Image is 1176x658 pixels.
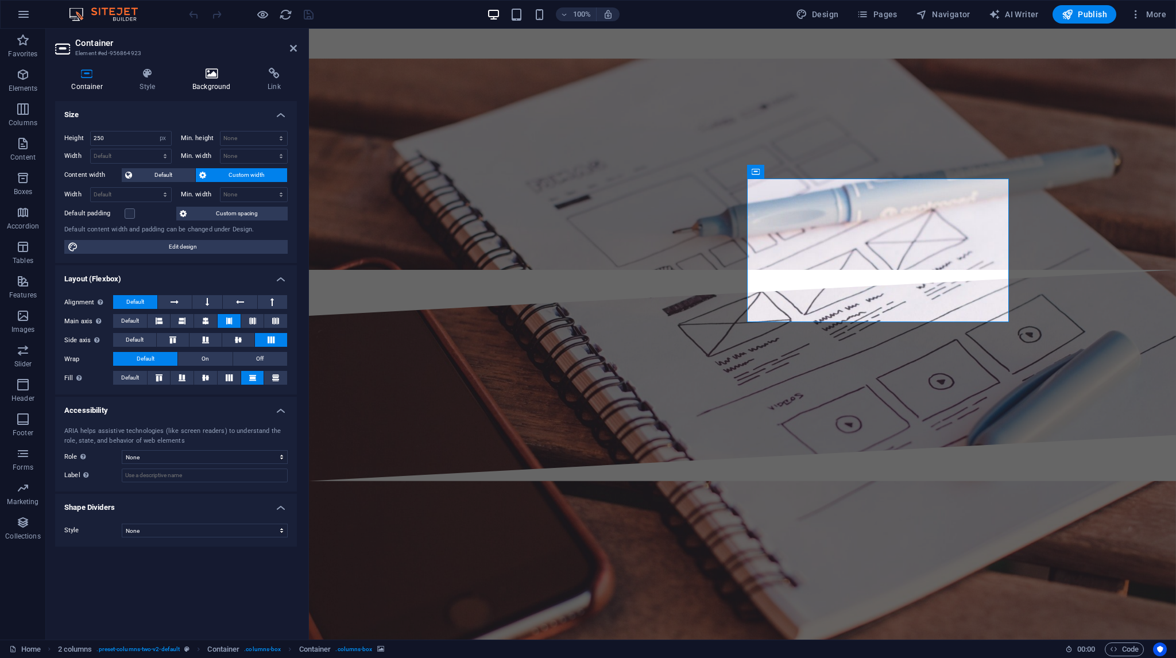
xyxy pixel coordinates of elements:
[278,7,292,21] button: reload
[176,68,252,92] h4: Background
[64,469,122,482] label: Label
[75,38,297,48] h2: Container
[210,168,284,182] span: Custom width
[14,359,32,369] p: Slider
[184,646,189,652] i: This element is a customizable preset
[181,135,220,141] label: Min. height
[126,295,144,309] span: Default
[9,642,41,656] a: Click to cancel selection. Double-click to open Pages
[123,68,176,92] h4: Style
[852,5,902,24] button: Pages
[55,68,123,92] h4: Container
[7,222,39,231] p: Accordion
[1085,645,1087,653] span: :
[66,7,152,21] img: Editor Logo
[1065,642,1096,656] h6: Session time
[64,168,122,182] label: Content width
[64,135,90,141] label: Height
[1110,642,1139,656] span: Code
[911,5,975,24] button: Navigator
[252,68,297,92] h4: Link
[5,532,40,541] p: Collections
[64,225,288,235] div: Default content width and padding can be changed under Design.
[113,333,156,347] button: Default
[64,240,288,254] button: Edit design
[1125,5,1171,24] button: More
[244,642,281,656] span: . columns-box
[791,5,844,24] button: Design
[791,5,844,24] div: Design (Ctrl+Alt+Y)
[984,5,1043,24] button: AI Writer
[9,291,37,300] p: Features
[11,325,35,334] p: Images
[190,207,285,220] span: Custom spacing
[122,469,288,482] input: Use a descriptive name
[556,7,597,21] button: 100%
[176,207,288,220] button: Custom spacing
[7,497,38,506] p: Marketing
[13,256,33,265] p: Tables
[113,314,147,328] button: Default
[64,353,113,366] label: Wrap
[64,315,113,328] label: Main axis
[64,450,89,464] span: Role
[136,168,192,182] span: Default
[126,333,144,347] span: Default
[64,427,288,446] div: ARIA helps assistive technologies (like screen readers) to understand the role, state, and behavi...
[82,240,284,254] span: Edit design
[121,371,139,385] span: Default
[58,642,92,656] span: Click to select. Double-click to edit
[8,49,37,59] p: Favorites
[1153,642,1167,656] button: Usercentrics
[196,168,288,182] button: Custom width
[121,314,139,328] span: Default
[64,527,79,534] span: Style
[916,9,970,20] span: Navigator
[122,168,195,182] button: Default
[13,463,33,472] p: Forms
[55,494,297,514] h4: Shape Dividers
[137,352,154,366] span: Default
[113,295,157,309] button: Default
[55,101,297,122] h4: Size
[335,642,372,656] span: . columns-box
[233,352,287,366] button: Off
[989,9,1039,20] span: AI Writer
[55,397,297,417] h4: Accessibility
[207,642,239,656] span: Click to select. Double-click to edit
[202,352,209,366] span: On
[10,153,36,162] p: Content
[64,296,113,309] label: Alignment
[64,207,125,220] label: Default padding
[58,642,384,656] nav: breadcrumb
[113,371,147,385] button: Default
[96,642,180,656] span: . preset-columns-two-v2-default
[603,9,613,20] i: On resize automatically adjust zoom level to fit chosen device.
[64,153,90,159] label: Width
[1062,9,1107,20] span: Publish
[573,7,591,21] h6: 100%
[299,642,331,656] span: Click to select. Double-click to edit
[55,265,297,286] h4: Layout (Flexbox)
[181,153,220,159] label: Min. width
[64,334,113,347] label: Side axis
[181,191,220,198] label: Min. width
[11,394,34,403] p: Header
[75,48,274,59] h3: Element #ed-956864923
[9,118,37,127] p: Columns
[64,371,113,385] label: Fill
[1105,642,1144,656] button: Code
[64,191,90,198] label: Width
[1053,5,1116,24] button: Publish
[1077,642,1095,656] span: 00 00
[14,187,33,196] p: Boxes
[9,84,38,93] p: Elements
[13,428,33,438] p: Footer
[113,352,177,366] button: Default
[857,9,897,20] span: Pages
[796,9,839,20] span: Design
[1130,9,1166,20] span: More
[279,8,292,21] i: Reload page
[256,352,264,366] span: Off
[256,7,269,21] button: Click here to leave preview mode and continue editing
